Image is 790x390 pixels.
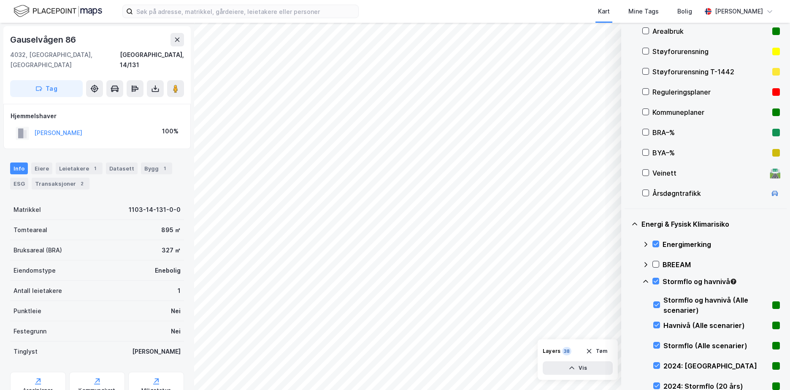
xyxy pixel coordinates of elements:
div: Info [10,162,28,174]
div: Energi & Fysisk Klimarisiko [641,219,780,229]
div: Nei [171,326,181,336]
div: Støyforurensning [652,46,769,57]
div: Kommuneplaner [652,107,769,117]
iframe: Chat Widget [748,349,790,390]
div: 2024: [GEOGRAPHIC_DATA] [663,361,769,371]
div: Stormflo (Alle scenarier) [663,341,769,351]
div: 327 ㎡ [162,245,181,255]
div: Eiere [31,162,52,174]
div: BYA–% [652,148,769,158]
div: Eiendomstype [14,265,56,276]
button: Tag [10,80,83,97]
div: Bygg [141,162,172,174]
div: Hjemmelshaver [11,111,184,121]
div: 1103-14-131-0-0 [129,205,181,215]
div: Stormflo og havnivå (Alle scenarier) [663,295,769,315]
button: Vis [543,361,613,375]
div: Bolig [677,6,692,16]
div: BREEAM [663,260,780,270]
div: 100% [162,126,179,136]
div: Datasett [106,162,138,174]
div: 1 [160,164,169,173]
div: Kart [598,6,610,16]
div: Tinglyst [14,347,38,357]
div: Veinett [652,168,766,178]
div: Stormflo og havnivå [663,276,780,287]
div: [PERSON_NAME] [715,6,763,16]
div: 895 ㎡ [161,225,181,235]
div: ESG [10,178,28,190]
img: logo.f888ab2527a4732fd821a326f86c7f29.svg [14,4,102,19]
input: Søk på adresse, matrikkel, gårdeiere, leietakere eller personer [133,5,358,18]
div: Havnivå (Alle scenarier) [663,320,769,330]
div: Tooltip anchor [730,278,737,285]
div: Reguleringsplaner [652,87,769,97]
div: Gauselvågen 86 [10,33,78,46]
div: Årsdøgntrafikk [652,188,766,198]
div: [GEOGRAPHIC_DATA], 14/131 [120,50,184,70]
div: Layers [543,348,560,355]
div: Arealbruk [652,26,769,36]
div: Antall leietakere [14,286,62,296]
div: Støyforurensning T-1442 [652,67,769,77]
div: Mine Tags [628,6,659,16]
div: Transaksjoner [32,178,89,190]
div: Nei [171,306,181,316]
div: Tomteareal [14,225,47,235]
div: Matrikkel [14,205,41,215]
div: 4032, [GEOGRAPHIC_DATA], [GEOGRAPHIC_DATA] [10,50,120,70]
div: BRA–% [652,127,769,138]
div: Leietakere [56,162,103,174]
div: 1 [178,286,181,296]
div: 🛣️ [769,168,781,179]
div: 2 [78,179,86,188]
div: [PERSON_NAME] [132,347,181,357]
button: Tøm [580,344,613,358]
div: 1 [91,164,99,173]
div: 38 [562,347,571,355]
div: Bruksareal (BRA) [14,245,62,255]
div: Punktleie [14,306,41,316]
div: Festegrunn [14,326,46,336]
div: Energimerking [663,239,780,249]
div: Enebolig [155,265,181,276]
